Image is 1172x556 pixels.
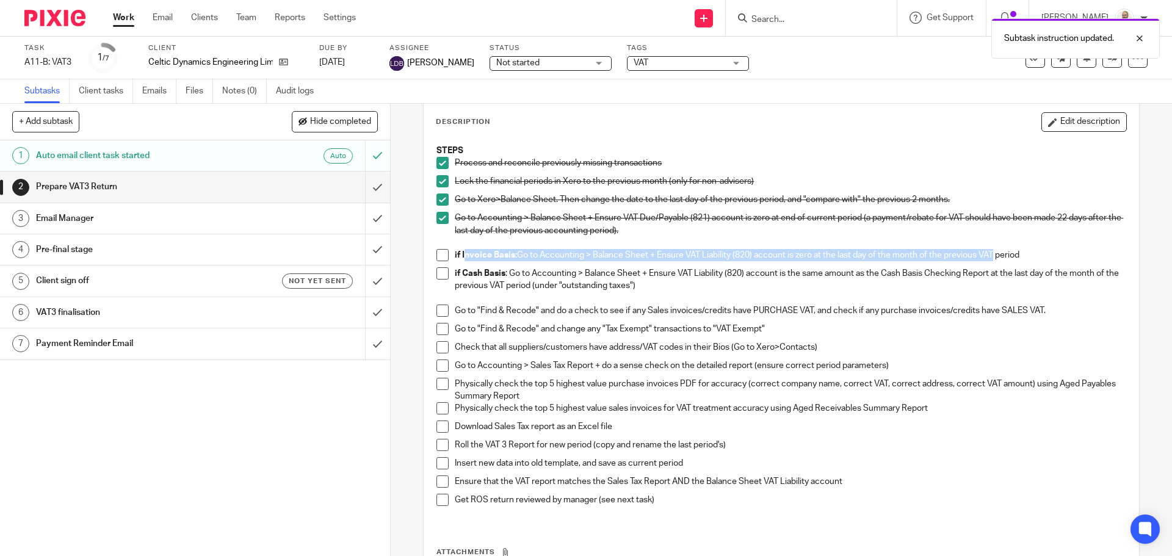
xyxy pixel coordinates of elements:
[148,43,304,53] label: Client
[310,117,371,127] span: Hide completed
[455,305,1126,317] p: Go to "Find & Recode" and do a check to see if any Sales invoices/credits have PURCHASE VAT, and ...
[24,79,70,103] a: Subtasks
[113,12,134,24] a: Work
[36,303,247,322] h1: VAT3 finalisation
[36,272,247,290] h1: Client sign off
[455,251,517,259] strong: if Invoice Basis:
[407,57,474,69] span: [PERSON_NAME]
[236,12,256,24] a: Team
[24,56,73,68] div: A11-B: VAT3
[389,56,404,71] img: svg%3E
[36,178,247,196] h1: Prepare VAT3 Return
[222,79,267,103] a: Notes (0)
[36,146,247,165] h1: Auto email client task started
[455,212,1126,237] p: Go to Accounting > Balance Sheet + Ensure VAT Due/Payable (821) account is zero at end of current...
[97,51,109,65] div: 1
[103,55,109,62] small: /7
[455,269,505,278] strong: if Cash Basis
[455,439,1126,451] p: Roll the VAT 3 Report for new period (copy and rename the last period's)
[455,421,1126,433] p: Download Sales Tax report as an Excel file
[153,12,173,24] a: Email
[455,378,1126,403] p: Physically check the top 5 highest value purchase invoices PDF for accuracy (correct company name...
[455,157,1126,169] p: Process and reconcile previously missing transactions
[142,79,176,103] a: Emails
[79,79,133,103] a: Client tasks
[319,43,374,53] label: Due by
[455,359,1126,372] p: Go to Accounting > Sales Tax Report + do a sense check on the detailed report (ensure correct per...
[455,475,1126,488] p: Ensure that the VAT report matches the Sales Tax Report AND the Balance Sheet VAT Liability account
[455,402,1126,414] p: Physically check the top 5 highest value sales invoices for VAT treatment accuracy using Aged Rec...
[324,12,356,24] a: Settings
[455,249,1126,261] p: Go to Accounting > Balance Sheet + Ensure VAT Liability (820) account is zero at the last day of ...
[455,323,1126,335] p: Go to "Find & Recode" and change any "Tax Exempt" transactions to "VAT Exempt"
[389,43,474,53] label: Assignee
[12,111,79,132] button: + Add subtask
[191,12,218,24] a: Clients
[36,209,247,228] h1: Email Manager
[455,341,1126,353] p: Check that all suppliers/customers have address/VAT codes in their Bios (Go to Xero>Contacts)
[12,179,29,196] div: 2
[324,148,353,164] div: Auto
[275,12,305,24] a: Reports
[455,457,1126,469] p: Insert new data into old template, and save as current period
[436,146,463,155] strong: STEPS
[276,79,323,103] a: Audit logs
[292,111,378,132] button: Hide completed
[1041,112,1127,132] button: Edit description
[496,59,540,67] span: Not started
[186,79,213,103] a: Files
[436,117,490,127] p: Description
[12,304,29,321] div: 6
[24,10,85,26] img: Pixie
[455,175,1126,187] p: Lock the financial periods in Xero to the previous month (only for non-advisers)
[12,273,29,290] div: 5
[289,276,346,286] span: Not yet sent
[1115,9,1134,28] img: Mark%20LI%20profiler.png
[319,58,345,67] span: [DATE]
[12,210,29,227] div: 3
[1004,32,1114,45] p: Subtask instruction updated.
[634,59,648,67] span: VAT
[455,193,1126,206] p: Go to Xero>Balance Sheet. Then change the date to the last day of the previous period, and "compa...
[12,335,29,352] div: 7
[24,43,73,53] label: Task
[436,549,495,555] span: Attachments
[36,334,247,353] h1: Payment Reminder Email
[455,267,1126,292] p: : Go to Accounting > Balance Sheet + Ensure VAT Liability (820) account is the same amount as the...
[36,240,247,259] h1: Pre-final stage
[455,494,1126,506] p: Get ROS return reviewed by manager (see next task)
[12,147,29,164] div: 1
[12,241,29,258] div: 4
[490,43,612,53] label: Status
[148,56,273,68] p: Celtic Dynamics Engineering Limited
